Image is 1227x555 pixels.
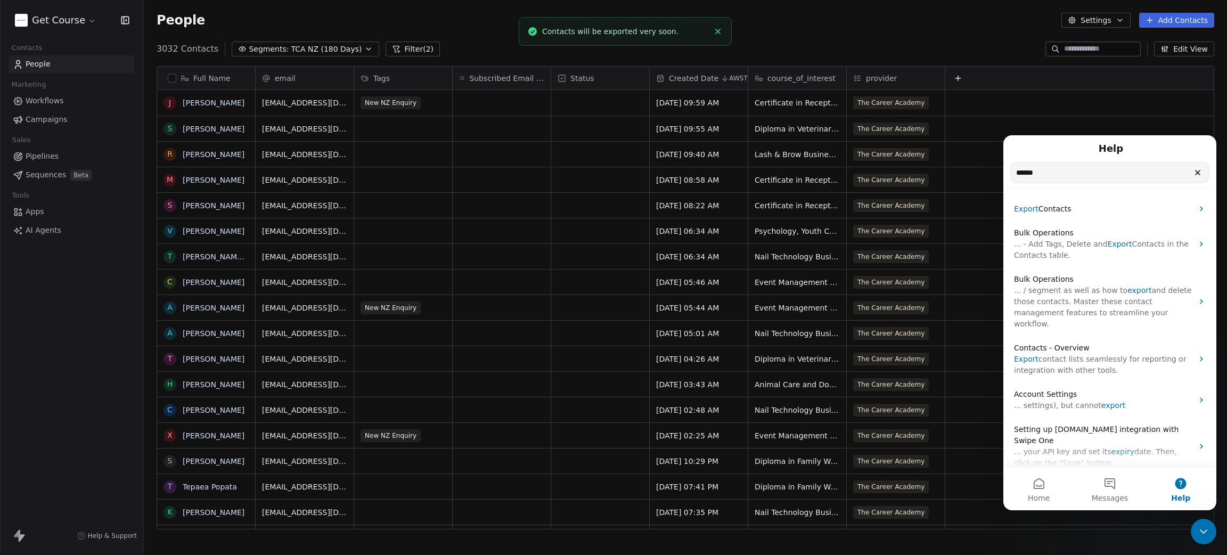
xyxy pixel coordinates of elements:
a: [PERSON_NAME] [183,406,244,414]
span: [EMAIL_ADDRESS][DOMAIN_NAME] [262,430,347,441]
a: AI Agents [9,222,135,239]
span: TCA NZ (180 Days) [291,44,362,55]
span: [DATE] 07:41 PM [656,481,741,492]
span: [EMAIL_ADDRESS][DOMAIN_NAME] [262,226,347,236]
span: Nail Technology Business Pathway [755,251,840,262]
button: Add Contacts [1139,13,1214,28]
a: Pipelines [9,148,135,165]
a: [PERSON_NAME] [183,457,244,466]
a: [PERSON_NAME] [183,125,244,133]
a: [PERSON_NAME] [183,329,244,338]
div: S [168,455,173,467]
div: C [167,276,173,288]
span: The Career Academy [853,480,929,493]
span: The Career Academy [853,378,929,391]
a: [PERSON_NAME] [183,227,244,235]
span: The Career Academy [853,148,929,161]
div: grid [157,90,256,530]
span: [EMAIL_ADDRESS][DOMAIN_NAME] [262,328,347,339]
span: Help & Support [88,532,137,540]
span: The Career Academy [853,276,929,289]
span: email [275,73,296,84]
a: [PERSON_NAME] [183,355,244,363]
div: C [167,404,173,415]
span: Beta [70,170,92,181]
span: Created Date [669,73,718,84]
img: gc-on-white.png [15,14,28,27]
button: Close toast [711,25,725,38]
span: [EMAIL_ADDRESS][DOMAIN_NAME] [262,481,347,492]
a: [PERSON_NAME] Hona [183,252,266,261]
span: AI Agents [26,225,61,236]
span: Get Course [32,13,85,27]
div: Tags [354,67,452,89]
span: AWST [729,74,748,83]
span: Sequences [26,169,66,181]
span: The Career Academy [853,429,929,442]
span: [DATE] 02:25 AM [656,430,741,441]
span: Diploma in Veterinary Assistant & Animal Welfare [755,124,840,134]
span: Psychology, Youth Counselling, and Mental Health Bundle [755,226,840,236]
div: M [167,174,173,185]
span: [EMAIL_ADDRESS][DOMAIN_NAME] [262,97,347,108]
span: The Career Academy [853,199,929,212]
a: [PERSON_NAME] [183,508,244,517]
span: Certificate in Reception & Office Support [755,97,840,108]
span: 3032 Contacts [157,43,218,55]
button: Settings [1061,13,1130,28]
span: [DATE] 09:40 AM [656,149,741,160]
button: Edit View [1154,42,1214,56]
div: S [168,200,173,211]
a: People [9,55,135,73]
span: [DATE] 04:26 AM [656,354,741,364]
div: K [167,507,172,518]
a: [PERSON_NAME] [183,278,244,287]
span: Diploma in Veterinary Assistant & Animal Welfare [755,354,840,364]
div: grid [256,90,1215,530]
span: [EMAIL_ADDRESS][DOMAIN_NAME] [262,507,347,518]
a: Workflows [9,92,135,110]
div: S [168,123,173,134]
span: [EMAIL_ADDRESS][DOMAIN_NAME] [262,124,347,134]
a: Apps [9,203,135,221]
span: Diploma in Family Wellness and [MEDICAL_DATA] [755,456,840,467]
span: [DATE] 05:01 AM [656,328,741,339]
span: The Career Academy [853,327,929,340]
span: provider [866,73,897,84]
span: Tags [373,73,390,84]
span: Diploma in Family Wellness and [MEDICAL_DATA] [755,481,840,492]
a: [PERSON_NAME] [183,176,244,184]
span: The Career Academy [853,301,929,314]
span: [EMAIL_ADDRESS][DOMAIN_NAME] [262,456,347,467]
span: [DATE] 08:58 AM [656,175,741,185]
div: R [167,149,173,160]
a: [PERSON_NAME] [183,201,244,210]
span: [EMAIL_ADDRESS][DOMAIN_NAME] [262,354,347,364]
span: New NZ Enquiry [361,301,421,314]
div: T [168,353,173,364]
span: The Career Academy [853,225,929,238]
div: J [169,97,171,109]
span: Certificate in Reception & Office Support [755,200,840,211]
span: People [26,59,51,70]
div: T [168,481,173,492]
div: V [167,225,173,236]
span: [DATE] 05:46 AM [656,277,741,288]
span: Nail Technology Business Pathway [755,507,840,518]
div: H [167,379,173,390]
span: Pipelines [26,151,59,162]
